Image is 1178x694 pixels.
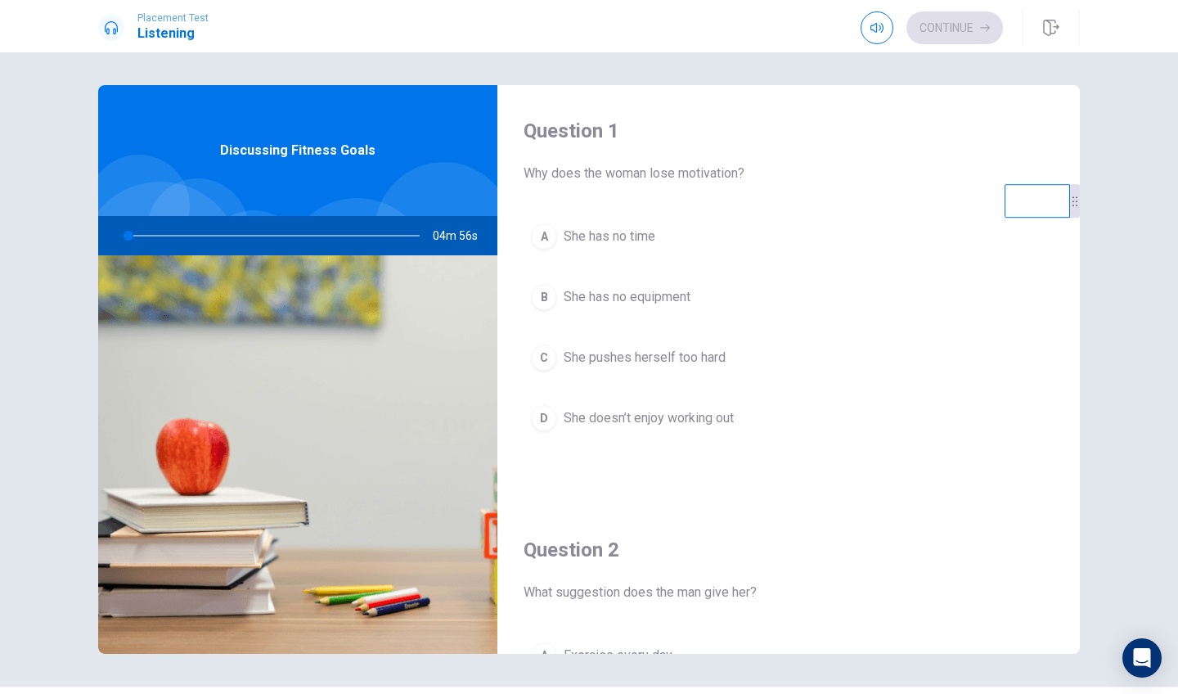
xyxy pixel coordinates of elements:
button: BShe has no equipment [524,277,1054,318]
span: She pushes herself too hard [564,348,726,367]
div: C [531,345,557,371]
div: A [531,642,557,669]
span: Exercise every day [564,646,672,665]
span: She has no time [564,227,655,246]
span: Discussing Fitness Goals [220,141,375,160]
button: DShe doesn’t enjoy working out [524,398,1054,439]
span: She doesn’t enjoy working out [564,408,734,428]
h4: Question 1 [524,118,1054,144]
div: B [531,284,557,310]
div: D [531,405,557,431]
span: Placement Test [137,12,209,24]
button: AShe has no time [524,216,1054,257]
span: Why does the woman lose motivation? [524,164,1054,183]
button: CShe pushes herself too hard [524,337,1054,378]
h1: Listening [137,24,209,43]
span: She has no equipment [564,287,690,307]
div: Open Intercom Messenger [1122,638,1162,678]
div: A [531,223,557,250]
img: Discussing Fitness Goals [98,255,497,654]
span: 04m 56s [433,216,491,255]
h4: Question 2 [524,537,1054,563]
span: What suggestion does the man give her? [524,583,1054,602]
button: AExercise every day [524,635,1054,676]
